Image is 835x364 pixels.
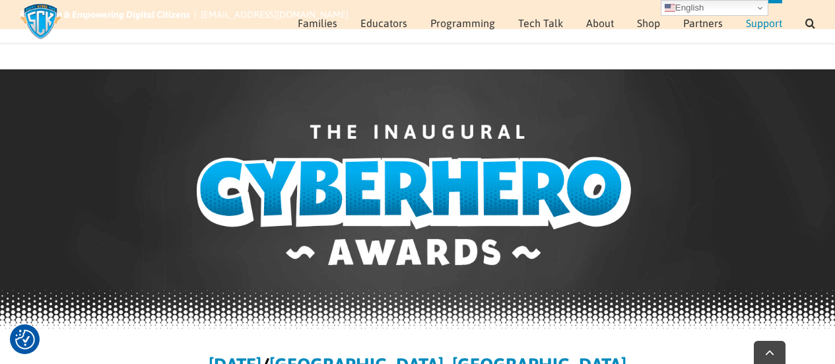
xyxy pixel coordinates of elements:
span: Educators [360,18,407,28]
span: Support [746,18,782,28]
span: Programming [430,18,495,28]
span: About [586,18,614,28]
img: Savvy Cyber Kids Logo [20,3,61,40]
img: en [665,3,675,13]
span: Partners [683,18,723,28]
span: Shop [637,18,660,28]
span: Tech Talk [518,18,563,28]
button: Consent Preferences [15,330,35,349]
img: Revisit consent button [15,330,35,349]
span: Families [298,18,337,28]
